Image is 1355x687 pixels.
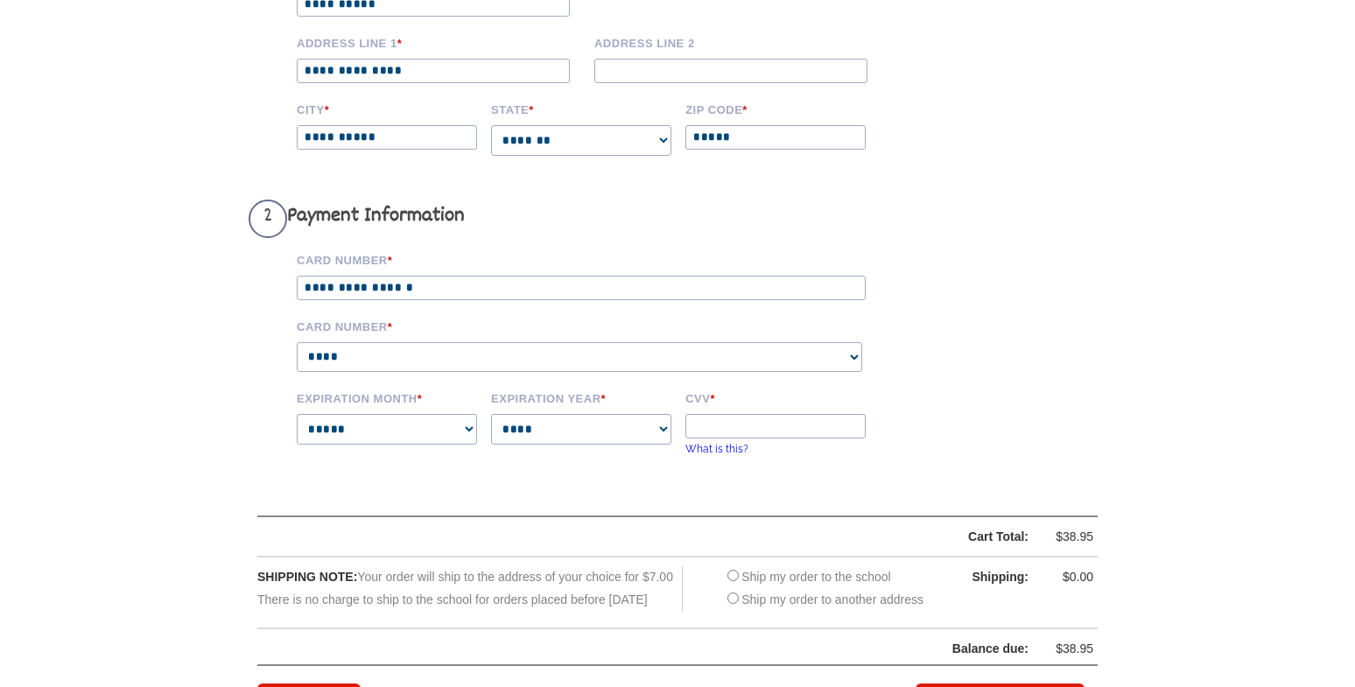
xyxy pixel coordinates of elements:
div: Ship my order to the school Ship my order to another address [723,566,923,610]
label: Card Number [297,318,892,333]
div: $38.95 [1041,526,1093,548]
label: CVV [685,389,867,405]
label: Address Line 1 [297,34,582,50]
span: 2 [249,200,287,238]
div: $38.95 [1041,638,1093,660]
div: Shipping: [941,566,1029,588]
label: Address Line 2 [594,34,880,50]
div: Cart Total: [302,526,1029,548]
div: Your order will ship to the address of your choice for $7.00 There is no charge to ship to the sc... [257,566,683,610]
div: Balance due: [258,638,1029,660]
label: Expiration Month [297,389,479,405]
label: City [297,101,479,116]
a: What is this? [685,443,748,455]
label: Card Number [297,251,892,267]
label: Expiration Year [491,389,673,405]
div: $0.00 [1041,566,1093,588]
label: State [491,101,673,116]
span: SHIPPING NOTE: [257,570,357,584]
label: Zip code [685,101,867,116]
h3: Payment Information [249,200,892,238]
